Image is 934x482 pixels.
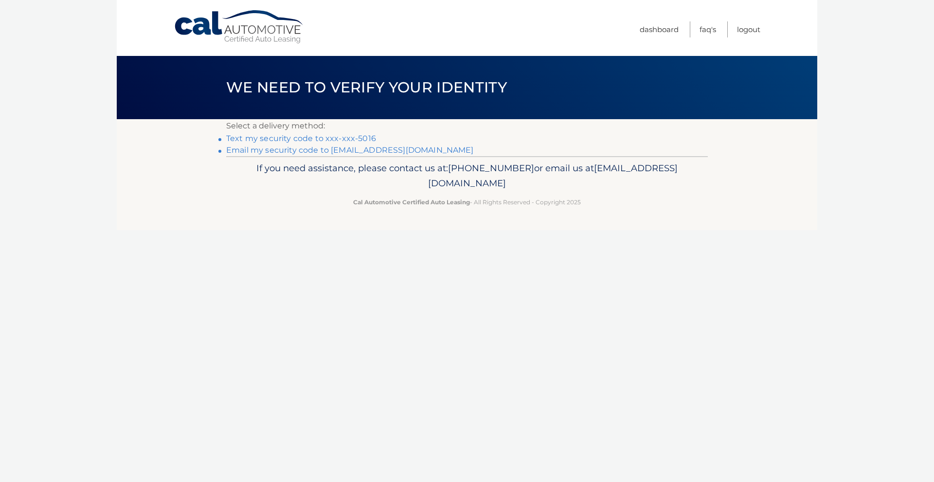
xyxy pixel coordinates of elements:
[226,134,376,143] a: Text my security code to xxx-xxx-5016
[640,21,679,37] a: Dashboard
[226,119,708,133] p: Select a delivery method:
[233,197,701,207] p: - All Rights Reserved - Copyright 2025
[174,10,305,44] a: Cal Automotive
[353,198,470,206] strong: Cal Automotive Certified Auto Leasing
[737,21,760,37] a: Logout
[226,145,474,155] a: Email my security code to [EMAIL_ADDRESS][DOMAIN_NAME]
[233,161,701,192] p: If you need assistance, please contact us at: or email us at
[448,162,534,174] span: [PHONE_NUMBER]
[226,78,507,96] span: We need to verify your identity
[700,21,716,37] a: FAQ's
